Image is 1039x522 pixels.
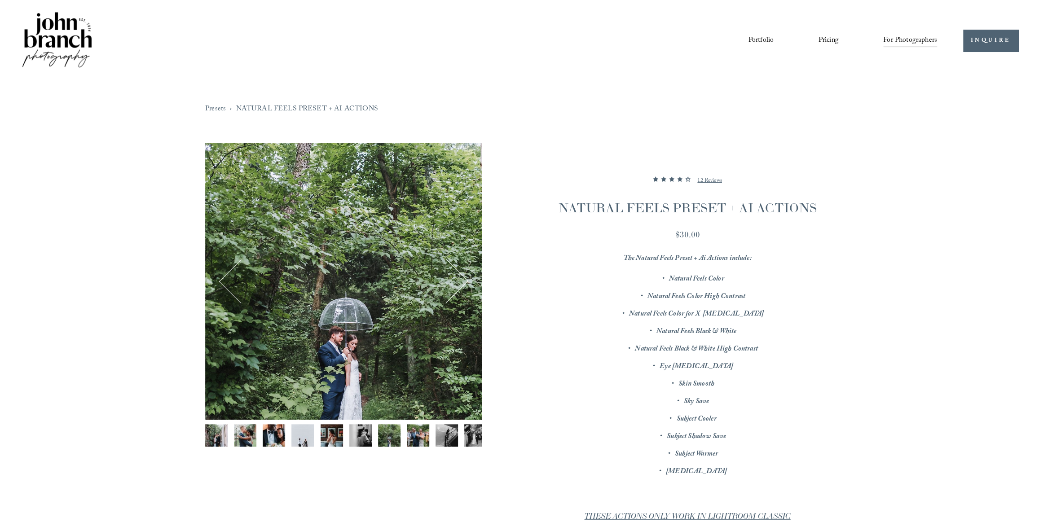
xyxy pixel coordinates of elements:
em: Natural Feels Color for X-[MEDICAL_DATA] [629,308,764,320]
a: 12 Reviews [697,170,722,192]
button: Previous [221,261,261,301]
em: Subject Cooler [676,413,716,425]
button: Image 4 of 12 [291,424,314,447]
img: FUJ14832.jpg (Copy) [321,424,343,447]
a: INQUIRE [963,30,1018,52]
section: Gallery [205,143,482,503]
a: folder dropdown [883,33,937,48]
button: Next [426,261,466,301]
h1: NATURAL FEELS PRESET + AI ACTIONS [541,199,834,217]
em: [MEDICAL_DATA] [666,466,727,478]
em: The Natural Feels Preset + Ai Actions include: [623,253,751,265]
div: Gallery thumbnails [205,424,482,451]
img: raleigh-wedding-photographer.jpg [436,424,458,447]
img: FUJ15149.jpg (Copy) [464,424,487,447]
em: Natural Feels Color [669,273,724,285]
img: DSCF9013.jpg (Copy) [205,424,228,447]
em: Subject Warmer [675,448,718,461]
span: For Photographers [883,34,937,48]
button: Image 3 of 12 [263,424,285,447]
button: Image 9 of 12 [436,424,458,447]
em: Eye [MEDICAL_DATA] [660,361,733,373]
a: NATURAL FEELS PRESET + AI ACTIONS [236,103,378,115]
img: FUJ18856 copy.jpg (Copy) [291,424,314,447]
em: Natural Feels Color High Contrast [647,291,745,303]
button: Image 8 of 12 [407,424,429,447]
button: Image 7 of 12 [378,424,401,447]
a: Portfolio [748,33,774,48]
button: Image 6 of 12 [349,424,372,447]
img: John Branch IV Photography [21,10,93,71]
em: Natural Feels Black & White [656,326,736,338]
em: Natural Feels Black & White High Contrast [635,343,757,355]
img: lightroom-presets-natural-look.jpg [205,143,482,420]
em: THESE ACTIONS ONLY WORK IN LIGHTROOM CLASSIC [584,512,790,521]
div: $30.00 [541,228,834,241]
a: Pricing [818,33,838,48]
img: best-outdoor-north-carolina-wedding-photos.jpg [407,424,429,447]
img: DSCF9372.jpg (Copy) [349,424,372,447]
button: Image 1 of 12 [205,424,228,447]
img: lightroom-presets-natural-look.jpg [378,424,401,447]
button: Image 5 of 12 [321,424,343,447]
em: Sky Save [684,396,709,408]
em: Skin Smooth [678,378,714,390]
button: Image 2 of 12 [234,424,256,447]
img: best-lightroom-preset-natural-look.jpg [234,424,256,447]
button: Image 10 of 12 [464,424,487,447]
p: 12 Reviews [697,175,722,186]
em: Subject Shadow Save [667,431,726,443]
img: DSCF8972.jpg (Copy) [263,424,285,447]
a: Presets [205,103,226,115]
